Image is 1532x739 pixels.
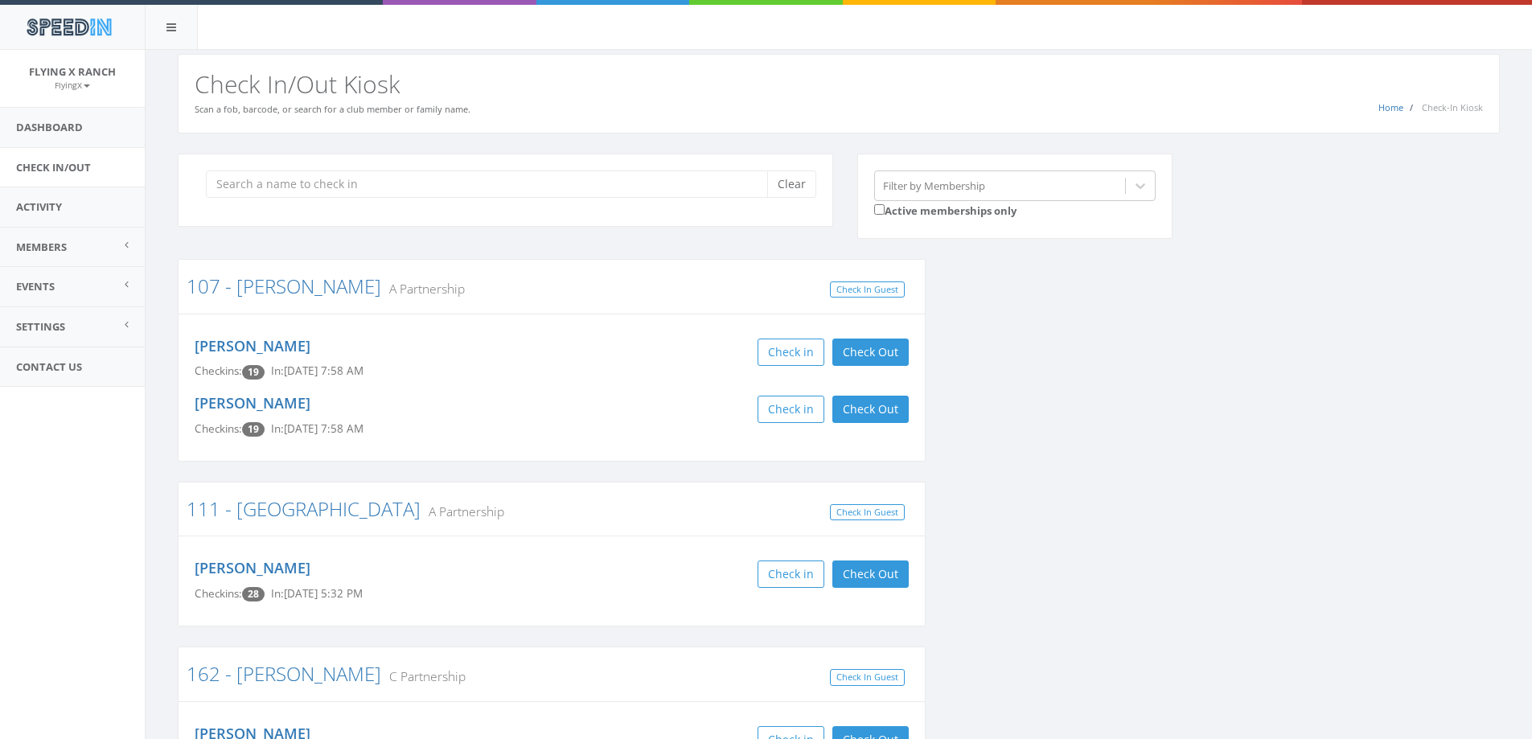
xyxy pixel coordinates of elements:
img: speedin_logo.png [18,12,119,42]
a: [PERSON_NAME] [195,336,310,355]
span: Checkin count [242,422,265,437]
a: Check In Guest [830,669,905,686]
small: A Partnership [381,280,465,298]
a: 107 - [PERSON_NAME] [187,273,381,299]
small: C Partnership [381,667,466,685]
button: Check Out [832,396,909,423]
small: FlyingX [55,80,90,91]
button: Check Out [832,339,909,366]
a: [PERSON_NAME] [195,558,310,577]
h2: Check In/Out Kiosk [195,71,1483,97]
div: Filter by Membership [883,178,985,193]
span: Checkin count [242,587,265,601]
button: Check in [758,396,824,423]
a: Check In Guest [830,504,905,521]
span: Checkins: [195,421,242,436]
button: Check in [758,339,824,366]
span: In: [DATE] 7:58 AM [271,421,363,436]
input: Active memberships only [874,204,885,215]
a: Check In Guest [830,281,905,298]
a: Home [1378,101,1403,113]
span: Settings [16,319,65,334]
small: A Partnership [421,503,504,520]
a: 162 - [PERSON_NAME] [187,660,381,687]
span: Checkins: [195,586,242,601]
span: Check-In Kiosk [1422,101,1483,113]
button: Check Out [832,560,909,588]
span: Events [16,279,55,294]
span: Checkin count [242,365,265,380]
span: Members [16,240,67,254]
button: Clear [767,170,816,198]
small: Scan a fob, barcode, or search for a club member or family name. [195,103,470,115]
input: Search a name to check in [206,170,779,198]
a: [PERSON_NAME] [195,393,310,413]
span: Flying X Ranch [29,64,116,79]
span: Contact Us [16,359,82,374]
label: Active memberships only [874,201,1017,219]
a: FlyingX [55,77,90,92]
span: In: [DATE] 7:58 AM [271,363,363,378]
span: Checkins: [195,363,242,378]
button: Check in [758,560,824,588]
span: In: [DATE] 5:32 PM [271,586,363,601]
a: 111 - [GEOGRAPHIC_DATA] [187,495,421,522]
